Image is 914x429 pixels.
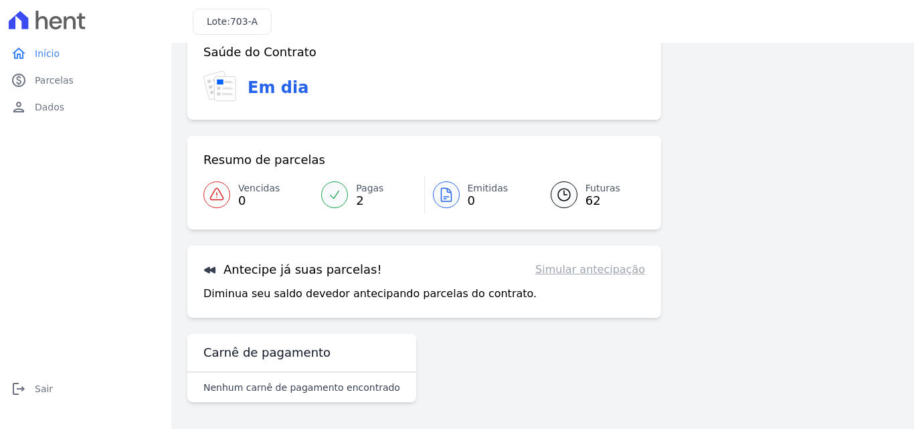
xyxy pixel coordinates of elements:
p: Nenhum carnê de pagamento encontrado [203,381,400,394]
a: Simular antecipação [535,262,645,278]
p: Diminua seu saldo devedor antecipando parcelas do contrato. [203,286,537,302]
a: Emitidas 0 [425,176,535,213]
h3: Antecipe já suas parcelas! [203,262,382,278]
span: Pagas [356,181,383,195]
span: Sair [35,382,53,396]
a: logoutSair [5,375,166,402]
h3: Saúde do Contrato [203,44,316,60]
i: paid [11,72,27,88]
span: Vencidas [238,181,280,195]
span: Dados [35,100,64,114]
span: 0 [238,195,280,206]
a: Futuras 62 [535,176,645,213]
h3: Resumo de parcelas [203,152,325,168]
i: person [11,99,27,115]
h3: Lote: [207,15,258,29]
span: Início [35,47,60,60]
h3: Carnê de pagamento [203,345,331,361]
span: Parcelas [35,74,74,87]
a: homeInício [5,40,166,67]
i: home [11,46,27,62]
span: 0 [468,195,509,206]
a: personDados [5,94,166,120]
span: 2 [356,195,383,206]
a: paidParcelas [5,67,166,94]
span: Futuras [585,181,620,195]
a: Vencidas 0 [203,176,313,213]
span: 62 [585,195,620,206]
i: logout [11,381,27,397]
h3: Em dia [248,76,308,100]
span: Emitidas [468,181,509,195]
a: Pagas 2 [313,176,424,213]
span: 703-A [230,16,258,27]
